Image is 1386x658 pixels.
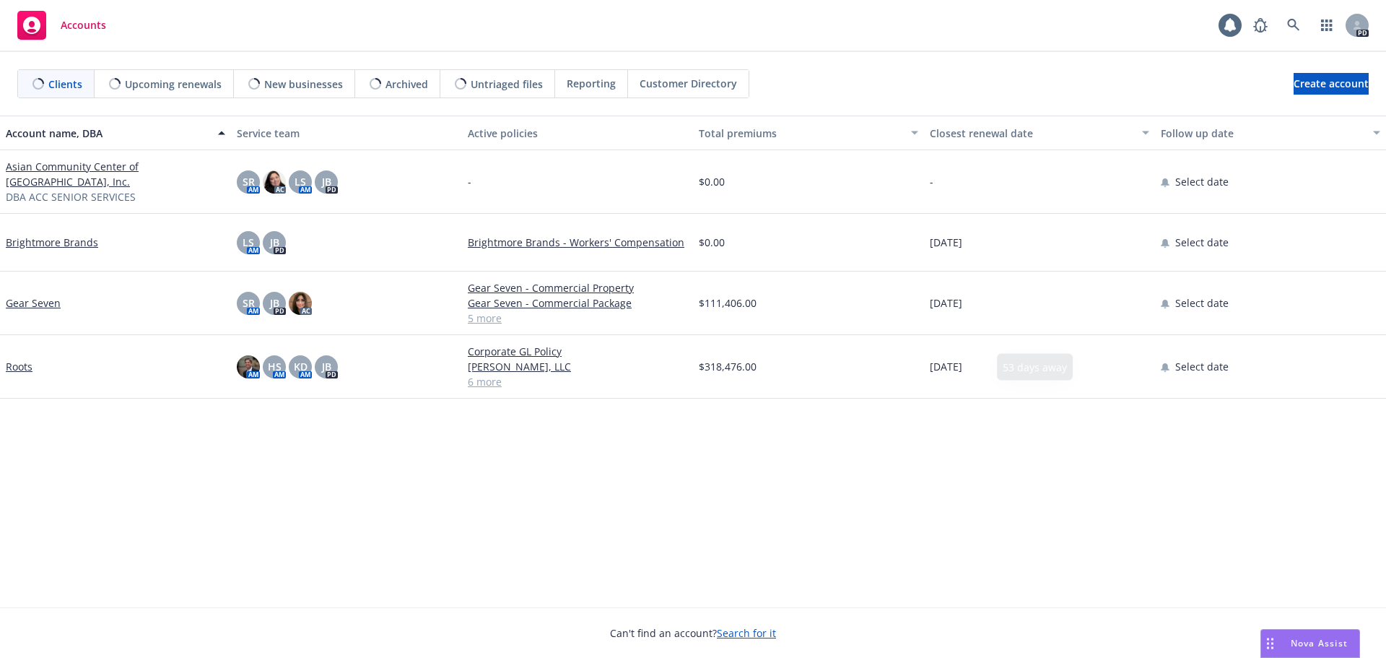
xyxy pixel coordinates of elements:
div: Follow up date [1161,126,1364,141]
span: - [468,174,471,189]
div: Closest renewal date [930,126,1133,141]
span: SR [243,174,255,189]
span: [DATE] [930,295,962,311]
span: Select date [1175,174,1229,189]
span: Customer Directory [640,76,737,91]
div: Total premiums [699,126,902,141]
a: Gear Seven - Commercial Package [468,295,687,311]
span: JB [270,235,279,250]
span: Untriaged files [471,77,543,92]
span: Upcoming renewals [125,77,222,92]
img: photo [263,170,286,194]
span: SR [243,295,255,311]
span: - [930,174,933,189]
button: Service team [231,116,462,150]
span: Create account [1294,70,1369,98]
span: LS [295,174,306,189]
span: JB [322,174,331,189]
div: Active policies [468,126,687,141]
span: $318,476.00 [699,359,757,374]
a: Corporate GL Policy [468,344,687,359]
a: Search [1279,11,1308,40]
a: 6 more [468,374,687,389]
span: JB [270,295,279,311]
a: Asian Community Center of [GEOGRAPHIC_DATA], Inc. [6,159,225,189]
a: Search for it [717,626,776,640]
span: [DATE] [930,359,962,374]
button: Follow up date [1155,116,1386,150]
img: photo [289,292,312,315]
span: KD [294,359,308,374]
img: photo [237,355,260,378]
span: [DATE] [930,235,962,250]
span: Can't find an account? [610,625,776,641]
a: 5 more [468,311,687,326]
a: Brightmore Brands [6,235,98,250]
a: Switch app [1312,11,1341,40]
a: Gear Seven [6,295,61,311]
a: Roots [6,359,32,374]
a: [PERSON_NAME], LLC [468,359,687,374]
span: HS [268,359,282,374]
a: Gear Seven - Commercial Property [468,280,687,295]
a: Brightmore Brands - Workers' Compensation [468,235,687,250]
button: Total premiums [693,116,924,150]
div: Account name, DBA [6,126,209,141]
span: $111,406.00 [699,295,757,311]
span: Clients [48,77,82,92]
span: JB [322,359,331,374]
span: Reporting [567,76,616,91]
span: Archived [385,77,428,92]
span: $0.00 [699,235,725,250]
button: Closest renewal date [924,116,1155,150]
span: Select date [1175,359,1229,374]
div: Drag to move [1261,630,1279,657]
span: Accounts [61,20,106,31]
a: Report a Bug [1246,11,1275,40]
a: Accounts [12,5,112,46]
span: Nova Assist [1291,637,1348,649]
span: LS [243,235,254,250]
span: New businesses [264,77,343,92]
button: Nova Assist [1260,629,1360,658]
a: Create account [1294,73,1369,95]
span: Select date [1175,235,1229,250]
span: $0.00 [699,174,725,189]
div: Service team [237,126,456,141]
button: Active policies [462,116,693,150]
span: DBA ACC SENIOR SERVICES [6,189,136,204]
span: Select date [1175,295,1229,311]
